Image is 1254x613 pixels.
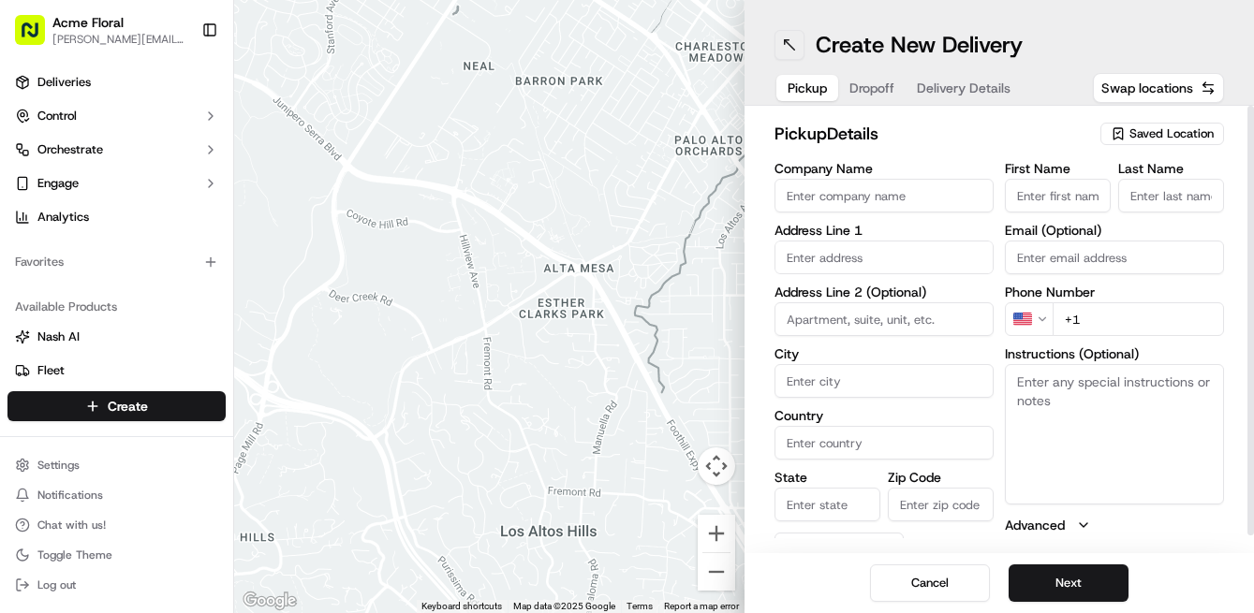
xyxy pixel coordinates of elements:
[203,290,210,305] span: •
[775,241,994,274] input: Enter address
[7,67,226,97] a: Deliveries
[37,74,91,91] span: Deliveries
[37,209,89,226] span: Analytics
[7,202,226,232] a: Analytics
[15,328,218,345] a: Nash AI
[513,601,615,611] span: Map data ©2025 Google
[19,179,52,212] img: 1736555255976-a54dd68f-1ca7-489b-9aae-adbdc363a1c4
[664,601,739,611] a: Report a map error
[37,342,52,357] img: 1736555255976-a54dd68f-1ca7-489b-9aae-adbdc363a1c4
[888,488,994,521] input: Enter zip code
[7,391,226,421] button: Create
[84,197,258,212] div: We're available if you need us!
[1101,79,1193,97] span: Swap locations
[917,79,1011,97] span: Delivery Details
[775,409,994,422] label: Country
[775,162,994,175] label: Company Name
[1129,125,1214,142] span: Saved Location
[870,564,990,602] button: Cancel
[775,302,994,336] input: Apartment, suite, unit, etc.
[49,121,337,140] input: Got a question? Start typing here...
[7,482,226,508] button: Notifications
[37,458,80,473] span: Settings
[775,533,904,555] button: Save this Location
[7,292,226,322] div: Available Products
[15,362,218,379] a: Fleet
[1005,347,1224,360] label: Instructions (Optional)
[37,291,52,306] img: 1736555255976-a54dd68f-1ca7-489b-9aae-adbdc363a1c4
[58,290,199,305] span: Wisdom [PERSON_NAME]
[108,397,148,416] span: Create
[1053,302,1224,336] input: Enter phone number
[19,19,56,56] img: Nash
[132,463,227,478] a: Powered byPylon
[698,515,735,552] button: Zoom in
[19,323,49,353] img: Dianne Alexi Soriano
[239,589,301,613] a: Open this area in Google Maps (opens a new window)
[775,121,1090,147] h2: pickup Details
[252,341,258,356] span: •
[19,272,49,309] img: Wisdom Oko
[1005,224,1224,237] label: Email (Optional)
[19,243,125,258] div: Past conversations
[775,179,994,212] input: Enter company name
[1005,285,1224,299] label: Phone Number
[816,30,1023,60] h1: Create New Delivery
[7,452,226,478] button: Settings
[775,285,994,299] label: Address Line 2 (Optional)
[239,589,301,613] img: Google
[37,175,79,192] span: Engage
[19,75,341,105] p: Welcome 👋
[158,420,173,435] div: 💻
[1093,73,1224,103] button: Swap locations
[186,464,227,478] span: Pylon
[262,341,301,356] span: [DATE]
[37,328,80,345] span: Nash AI
[1009,564,1129,602] button: Next
[1005,241,1224,274] input: Enter email address
[1005,516,1224,534] button: Advanced
[775,347,994,360] label: City
[151,411,308,445] a: 💻API Documentation
[1118,162,1224,175] label: Last Name
[37,577,76,592] span: Log out
[84,179,307,197] div: Start new chat
[7,572,226,598] button: Log out
[7,168,226,198] button: Engage
[1118,179,1224,212] input: Enter last name
[37,418,143,437] span: Knowledge Base
[52,13,124,32] button: Acme Floral
[421,600,502,613] button: Keyboard shortcuts
[37,488,103,503] span: Notifications
[52,32,186,47] button: [PERSON_NAME][EMAIL_ADDRESS][DOMAIN_NAME]
[788,79,827,97] span: Pickup
[775,224,994,237] label: Address Line 1
[849,79,894,97] span: Dropoff
[318,184,341,207] button: Start new chat
[7,322,226,352] button: Nash AI
[177,418,301,437] span: API Documentation
[1005,179,1111,212] input: Enter first name
[698,553,735,591] button: Zoom out
[775,471,880,484] label: State
[7,7,194,52] button: Acme Floral[PERSON_NAME][EMAIL_ADDRESS][DOMAIN_NAME]
[7,512,226,538] button: Chat with us!
[7,101,226,131] button: Control
[799,536,895,551] span: Save this Location
[290,240,341,262] button: See all
[7,135,226,165] button: Orchestrate
[7,356,226,386] button: Fleet
[214,290,252,305] span: [DATE]
[58,341,248,356] span: [PERSON_NAME] [PERSON_NAME]
[11,411,151,445] a: 📗Knowledge Base
[775,364,994,398] input: Enter city
[698,447,735,485] button: Map camera controls
[39,179,73,212] img: 8571987876998_91fb9ceb93ad5c398215_72.jpg
[1005,162,1111,175] label: First Name
[37,547,112,562] span: Toggle Theme
[888,471,994,484] label: Zip Code
[1005,516,1065,534] label: Advanced
[775,426,994,460] input: Enter country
